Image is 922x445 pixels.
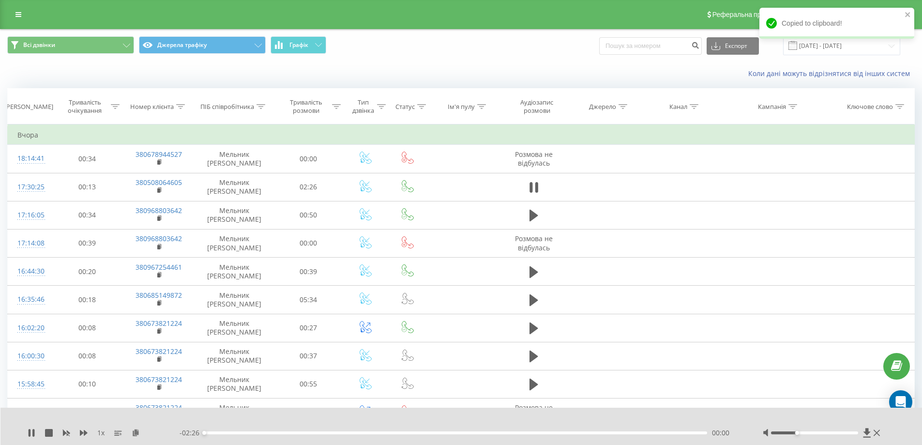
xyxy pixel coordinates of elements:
a: 380968803642 [136,234,182,243]
td: 00:00 [273,399,344,427]
a: 380967254461 [136,262,182,272]
div: Open Intercom Messenger [889,390,912,414]
span: 1 x [97,428,105,438]
td: Мельник [PERSON_NAME] [195,370,273,398]
span: - 02:26 [180,428,204,438]
span: Графік [289,42,308,48]
a: 380678944527 [136,150,182,159]
td: 00:00 [273,145,344,173]
td: 00:20 [52,258,122,286]
td: 00:55 [273,370,344,398]
span: Реферальна програма [712,11,784,18]
td: 00:42 [52,399,122,427]
td: Мельник [PERSON_NAME] [195,314,273,342]
td: 00:10 [52,370,122,398]
td: 00:00 [273,229,344,257]
div: Тип дзвінка [352,98,375,115]
a: 380968803642 [136,206,182,215]
button: Експорт [707,37,759,55]
button: Графік [271,36,326,54]
td: 00:08 [52,342,122,370]
div: Тривалість розмови [282,98,330,115]
td: 00:39 [273,258,344,286]
a: 380508064605 [136,178,182,187]
input: Пошук за номером [599,37,702,55]
button: close [905,11,911,20]
td: Мельник [PERSON_NAME] [195,342,273,370]
td: Вчора [8,125,915,145]
div: Ім'я пулу [448,103,475,111]
td: Мельник [PERSON_NAME] [195,201,273,229]
div: Джерело [589,103,616,111]
div: 16:44:30 [17,262,43,281]
div: 16:00:30 [17,347,43,366]
td: 00:37 [273,342,344,370]
span: 00:00 [712,428,729,438]
div: 16:02:20 [17,319,43,338]
td: Мельник [PERSON_NAME] [195,258,273,286]
td: Мельник [PERSON_NAME] [195,173,273,201]
td: 02:26 [273,173,344,201]
td: 00:18 [52,286,122,314]
a: 380673821224 [136,403,182,412]
button: Джерела трафіку [139,36,266,54]
div: Кампанія [758,103,786,111]
div: [PERSON_NAME] [4,103,53,111]
td: 00:34 [52,145,122,173]
a: 380673821224 [136,375,182,384]
div: 15:58:45 [17,375,43,394]
div: Ключове слово [847,103,893,111]
span: Всі дзвінки [23,41,55,49]
div: Статус [395,103,415,111]
div: Copied to clipboard! [759,8,914,39]
button: Всі дзвінки [7,36,134,54]
td: 00:50 [273,201,344,229]
span: Розмова не відбулась [515,234,553,252]
a: 380673821224 [136,347,182,356]
div: 16:35:46 [17,290,43,309]
div: Канал [669,103,687,111]
div: 17:16:05 [17,206,43,225]
td: Мельник [PERSON_NAME] [195,145,273,173]
td: 00:08 [52,314,122,342]
td: 05:34 [273,286,344,314]
a: 380685149872 [136,291,182,300]
span: Розмова не відбулась [515,150,553,168]
div: 17:30:25 [17,178,43,197]
div: Accessibility label [795,431,799,435]
td: 00:34 [52,201,122,229]
td: Мельник [PERSON_NAME] [195,229,273,257]
div: Номер клієнта [130,103,174,111]
div: ПІБ співробітника [200,103,254,111]
div: Accessibility label [202,431,206,435]
td: 00:39 [52,229,122,257]
a: Коли дані можуть відрізнятися вiд інших систем [748,69,915,78]
div: Тривалість очікування [61,98,109,115]
div: 18:14:41 [17,149,43,168]
td: 00:13 [52,173,122,201]
span: Розмова не відбулась [515,403,553,421]
td: Мельник [PERSON_NAME] [195,399,273,427]
div: 15:55:11 [17,403,43,422]
div: Аудіозапис розмови [509,98,565,115]
td: Мельник [PERSON_NAME] [195,286,273,314]
a: 380673821224 [136,319,182,328]
td: 00:27 [273,314,344,342]
div: 17:14:08 [17,234,43,253]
